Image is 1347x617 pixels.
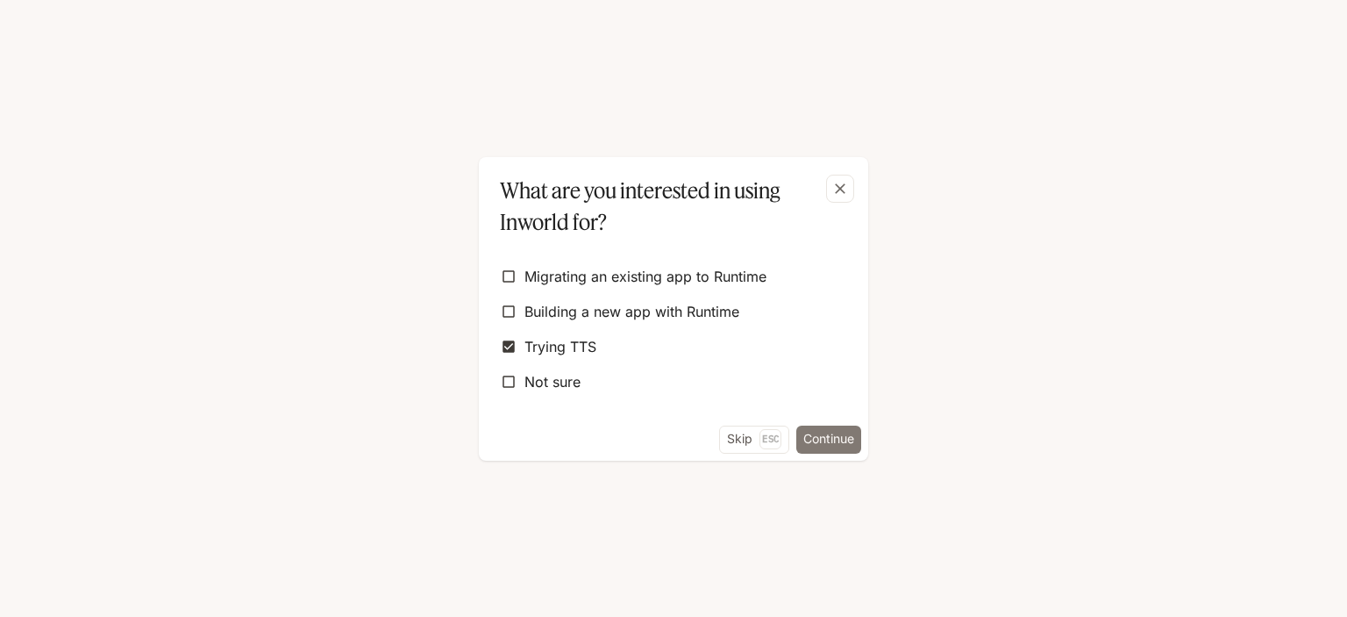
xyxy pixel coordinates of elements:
[719,426,789,454] button: SkipEsc
[524,266,766,287] span: Migrating an existing app to Runtime
[524,371,581,392] span: Not sure
[759,429,781,448] p: Esc
[524,336,596,357] span: Trying TTS
[796,426,861,454] button: Continue
[500,175,840,238] p: What are you interested in using Inworld for?
[524,301,739,322] span: Building a new app with Runtime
